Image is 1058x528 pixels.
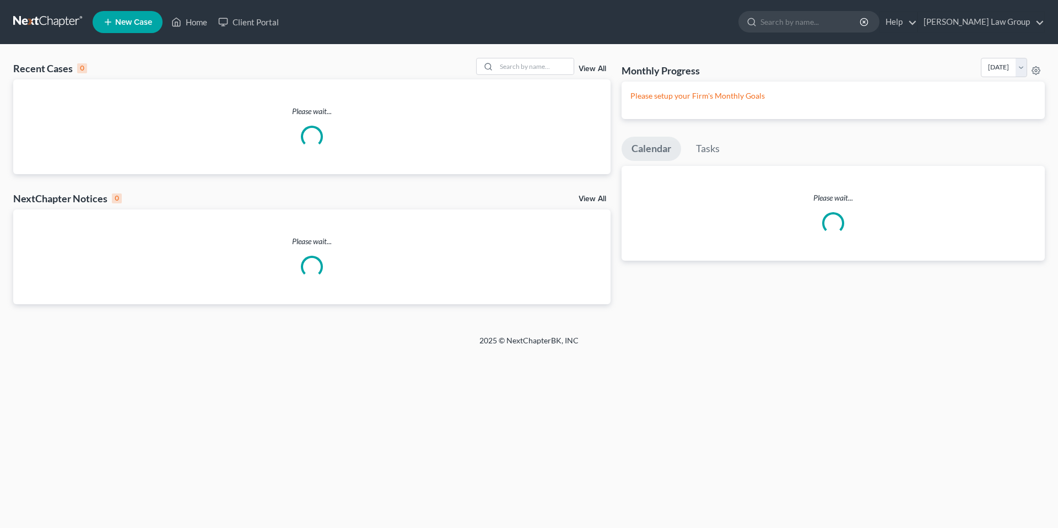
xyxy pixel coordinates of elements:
[166,12,213,32] a: Home
[880,12,917,32] a: Help
[112,193,122,203] div: 0
[622,192,1045,203] p: Please wait...
[215,335,843,355] div: 2025 © NextChapterBK, INC
[579,65,606,73] a: View All
[13,106,611,117] p: Please wait...
[77,63,87,73] div: 0
[13,192,122,205] div: NextChapter Notices
[622,64,700,77] h3: Monthly Progress
[630,90,1036,101] p: Please setup your Firm's Monthly Goals
[686,137,730,161] a: Tasks
[918,12,1044,32] a: [PERSON_NAME] Law Group
[13,62,87,75] div: Recent Cases
[496,58,574,74] input: Search by name...
[115,18,152,26] span: New Case
[213,12,284,32] a: Client Portal
[622,137,681,161] a: Calendar
[579,195,606,203] a: View All
[13,236,611,247] p: Please wait...
[760,12,861,32] input: Search by name...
